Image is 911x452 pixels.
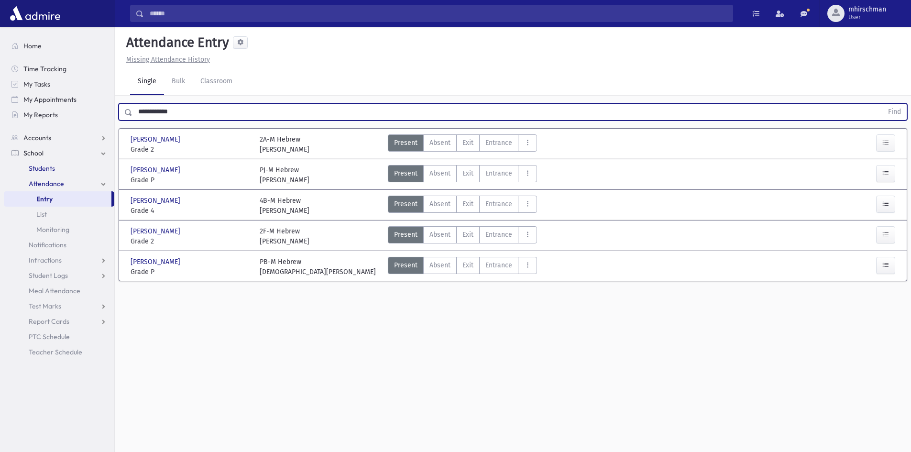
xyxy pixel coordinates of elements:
[260,226,309,246] div: 2F-M Hebrew [PERSON_NAME]
[260,134,309,154] div: 2A-M Hebrew [PERSON_NAME]
[4,145,114,161] a: School
[131,206,250,216] span: Grade 4
[126,55,210,64] u: Missing Attendance History
[144,5,733,22] input: Search
[23,110,58,119] span: My Reports
[462,230,473,240] span: Exit
[193,68,240,95] a: Classroom
[462,260,473,270] span: Exit
[429,138,450,148] span: Absent
[429,199,450,209] span: Absent
[462,199,473,209] span: Exit
[131,226,182,236] span: [PERSON_NAME]
[882,104,907,120] button: Find
[4,237,114,253] a: Notifications
[394,230,417,240] span: Present
[131,144,250,154] span: Grade 2
[131,257,182,267] span: [PERSON_NAME]
[164,68,193,95] a: Bulk
[388,226,537,246] div: AttTypes
[29,348,82,356] span: Teacher Schedule
[848,6,886,13] span: mhirschman
[122,55,210,64] a: Missing Attendance History
[29,332,70,341] span: PTC Schedule
[29,317,69,326] span: Report Cards
[23,80,50,88] span: My Tasks
[260,196,309,216] div: 4B-M Hebrew [PERSON_NAME]
[462,138,473,148] span: Exit
[4,344,114,360] a: Teacher Schedule
[23,95,77,104] span: My Appointments
[4,176,114,191] a: Attendance
[394,260,417,270] span: Present
[388,165,537,185] div: AttTypes
[485,138,512,148] span: Entrance
[29,271,68,280] span: Student Logs
[36,195,53,203] span: Entry
[23,149,44,157] span: School
[429,260,450,270] span: Absent
[131,267,250,277] span: Grade P
[260,257,376,277] div: PB-M Hebrew [DEMOGRAPHIC_DATA][PERSON_NAME]
[36,210,47,219] span: List
[485,260,512,270] span: Entrance
[429,168,450,178] span: Absent
[4,191,111,207] a: Entry
[4,207,114,222] a: List
[388,134,537,154] div: AttTypes
[394,138,417,148] span: Present
[429,230,450,240] span: Absent
[848,13,886,21] span: User
[4,92,114,107] a: My Appointments
[394,168,417,178] span: Present
[260,165,309,185] div: PJ-M Hebrew [PERSON_NAME]
[388,196,537,216] div: AttTypes
[485,199,512,209] span: Entrance
[131,134,182,144] span: [PERSON_NAME]
[36,225,69,234] span: Monitoring
[4,38,114,54] a: Home
[23,42,42,50] span: Home
[4,314,114,329] a: Report Cards
[29,164,55,173] span: Students
[8,4,63,23] img: AdmirePro
[485,168,512,178] span: Entrance
[29,256,62,265] span: Infractions
[122,34,229,51] h5: Attendance Entry
[23,65,66,73] span: Time Tracking
[23,133,51,142] span: Accounts
[388,257,537,277] div: AttTypes
[4,77,114,92] a: My Tasks
[4,253,114,268] a: Infractions
[29,179,64,188] span: Attendance
[4,222,114,237] a: Monitoring
[4,298,114,314] a: Test Marks
[131,236,250,246] span: Grade 2
[4,161,114,176] a: Students
[462,168,473,178] span: Exit
[4,283,114,298] a: Meal Attendance
[4,107,114,122] a: My Reports
[29,302,61,310] span: Test Marks
[485,230,512,240] span: Entrance
[29,287,80,295] span: Meal Attendance
[4,61,114,77] a: Time Tracking
[4,130,114,145] a: Accounts
[4,268,114,283] a: Student Logs
[131,165,182,175] span: [PERSON_NAME]
[4,329,114,344] a: PTC Schedule
[394,199,417,209] span: Present
[131,196,182,206] span: [PERSON_NAME]
[29,241,66,249] span: Notifications
[130,68,164,95] a: Single
[131,175,250,185] span: Grade P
